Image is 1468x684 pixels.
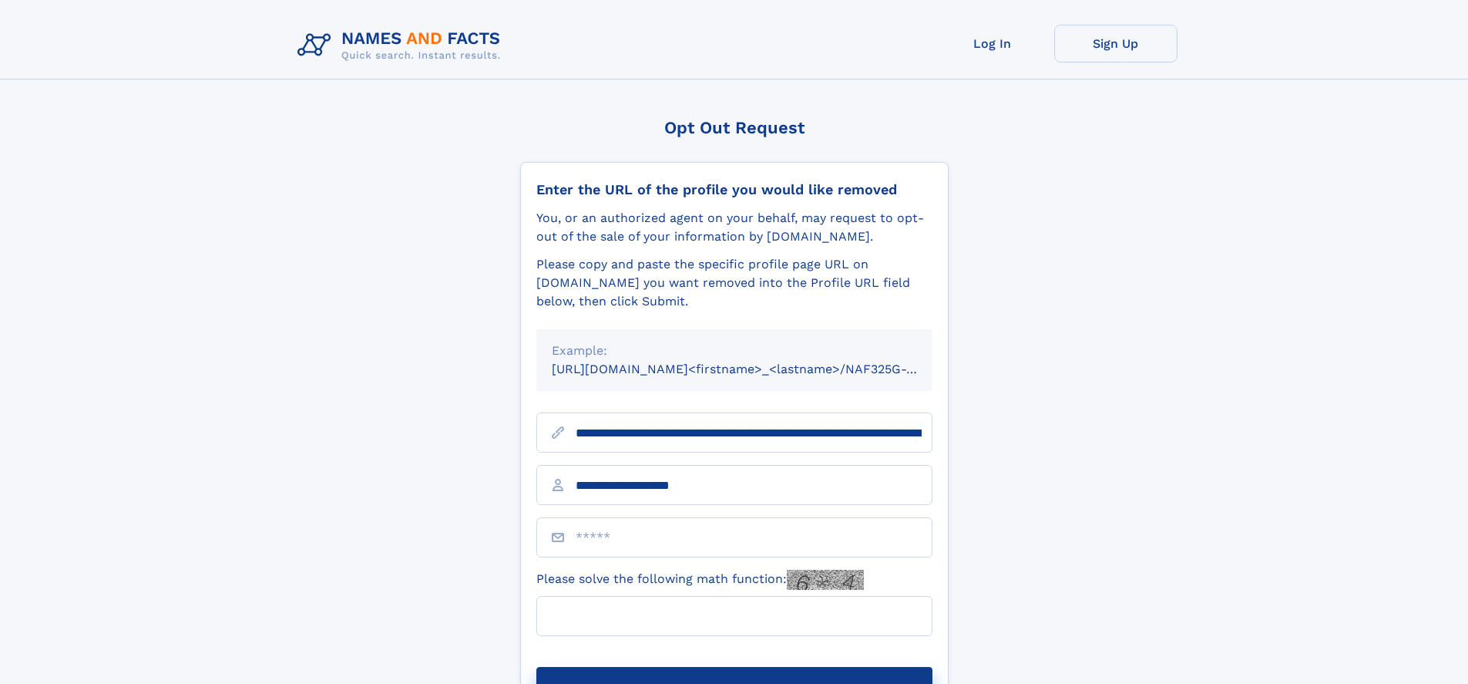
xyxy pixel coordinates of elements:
[536,255,932,311] div: Please copy and paste the specific profile page URL on [DOMAIN_NAME] you want removed into the Pr...
[552,342,917,360] div: Example:
[536,209,932,246] div: You, or an authorized agent on your behalf, may request to opt-out of the sale of your informatio...
[520,118,949,137] div: Opt Out Request
[1054,25,1177,62] a: Sign Up
[536,570,864,590] label: Please solve the following math function:
[552,362,962,376] small: [URL][DOMAIN_NAME]<firstname>_<lastname>/NAF325G-xxxxxxxx
[291,25,513,66] img: Logo Names and Facts
[931,25,1054,62] a: Log In
[536,181,932,198] div: Enter the URL of the profile you would like removed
